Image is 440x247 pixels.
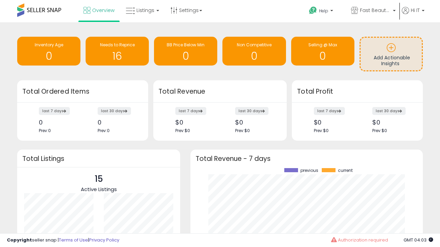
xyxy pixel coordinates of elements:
[402,7,425,22] a: Hi IT
[39,107,70,115] label: last 7 days
[167,42,205,48] span: BB Price Below Min
[196,156,418,161] h3: Total Revenue - 7 days
[59,237,88,243] a: Terms of Use
[17,37,80,66] a: Inventory Age 0
[360,7,391,14] span: Fast Beauty ([GEOGRAPHIC_DATA])
[300,168,318,173] span: previous
[404,237,433,243] span: 2025-08-11 04:03 GMT
[98,119,136,126] div: 0
[81,186,117,193] span: Active Listings
[411,7,420,14] span: Hi IT
[308,42,337,48] span: Selling @ Max
[314,119,352,126] div: $0
[304,1,345,22] a: Help
[361,38,422,70] a: Add Actionable Insights
[39,119,77,126] div: 0
[314,128,329,133] span: Prev: $0
[175,119,215,126] div: $0
[89,237,119,243] a: Privacy Policy
[22,87,143,96] h3: Total Ordered Items
[22,156,175,161] h3: Total Listings
[226,50,282,62] h1: 0
[235,119,275,126] div: $0
[21,50,77,62] h1: 0
[372,128,387,133] span: Prev: $0
[319,8,328,14] span: Help
[98,107,131,115] label: last 30 days
[175,128,190,133] span: Prev: $0
[81,173,117,186] p: 15
[235,128,250,133] span: Prev: $0
[100,42,135,48] span: Needs to Reprice
[314,107,345,115] label: last 7 days
[39,128,51,133] span: Prev: 0
[158,87,282,96] h3: Total Revenue
[295,50,351,62] h1: 0
[35,42,63,48] span: Inventory Age
[372,107,406,115] label: last 30 days
[98,128,110,133] span: Prev: 0
[136,7,154,14] span: Listings
[86,37,149,66] a: Needs to Reprice 16
[309,6,317,15] i: Get Help
[297,87,418,96] h3: Total Profit
[89,50,145,62] h1: 16
[291,37,354,66] a: Selling @ Max 0
[157,50,214,62] h1: 0
[222,37,286,66] a: Non Competitive 0
[92,7,114,14] span: Overview
[7,237,119,244] div: seller snap | |
[175,107,206,115] label: last 7 days
[374,54,410,67] span: Add Actionable Insights
[372,119,411,126] div: $0
[235,107,268,115] label: last 30 days
[338,168,353,173] span: current
[237,42,272,48] span: Non Competitive
[7,237,32,243] strong: Copyright
[154,37,217,66] a: BB Price Below Min 0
